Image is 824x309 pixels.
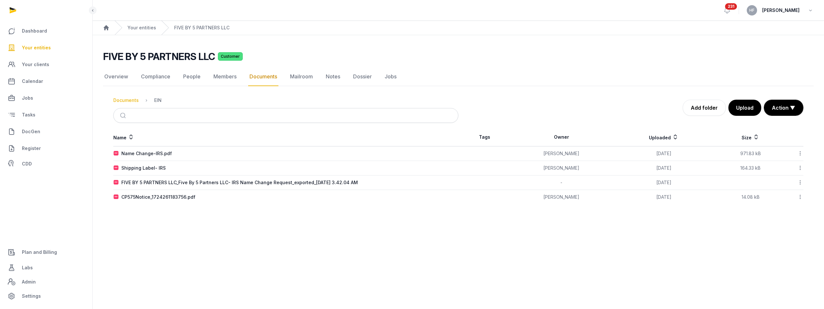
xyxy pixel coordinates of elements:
a: Calendar [5,74,87,89]
nav: Breadcrumb [93,21,824,35]
span: HF [749,8,754,12]
a: Register [5,141,87,156]
div: Name Change-IRS.pdf [121,150,172,157]
a: Documents [248,67,278,86]
div: CP575Notice_1724261183756.pdf [121,194,195,200]
span: Your clients [22,61,49,68]
span: [PERSON_NAME] [762,6,800,14]
td: [PERSON_NAME] [511,146,612,161]
th: Name [113,128,458,146]
a: Overview [103,67,129,86]
span: [DATE] [656,165,671,171]
span: Plan and Billing [22,248,57,256]
span: Tasks [22,111,35,119]
img: pdf.svg [114,180,119,185]
a: Mailroom [289,67,314,86]
a: CDD [5,157,87,170]
a: Settings [5,288,87,304]
a: Add folder [683,100,726,116]
td: 971.83 kB [715,146,785,161]
th: Owner [511,128,612,146]
td: [PERSON_NAME] [511,161,612,175]
th: Size [715,128,785,146]
a: Dashboard [5,23,87,39]
td: 14.08 kB [715,190,785,204]
span: Customer [218,52,243,61]
img: pdf.svg [114,151,119,156]
a: Admin [5,275,87,288]
a: DocGen [5,124,87,139]
a: Jobs [383,67,398,86]
button: Upload [728,100,761,116]
a: Your clients [5,57,87,72]
td: [PERSON_NAME] [511,190,612,204]
div: FIVE BY 5 PARTNERS LLC_Five By 5 Partners LLC- IRS Name Change Request_exported_[DATE] 3.42.04 AM [121,179,358,186]
span: [DATE] [656,194,671,200]
th: Tags [458,128,511,146]
span: Register [22,145,41,152]
a: Notes [324,67,342,86]
span: Calendar [22,77,43,85]
td: - [511,175,612,190]
span: Admin [22,278,36,286]
a: People [182,67,202,86]
a: Labs [5,260,87,275]
a: Plan and Billing [5,244,87,260]
a: Compliance [140,67,172,86]
div: Shipping Label- IRS [121,165,166,171]
a: Your entities [127,25,156,31]
button: Action ▼ [764,100,803,115]
a: FIVE BY 5 PARTNERS LLC [174,25,229,31]
nav: Breadcrumb [113,93,458,108]
span: Jobs [22,94,33,102]
nav: Tabs [103,67,814,86]
a: Dossier [352,67,373,86]
a: Members [212,67,238,86]
span: Dashboard [22,27,47,35]
span: [DATE] [656,151,671,156]
h2: FIVE BY 5 PARTNERS LLC [103,51,215,62]
span: DocGen [22,128,40,135]
a: Your entities [5,40,87,55]
span: [DATE] [656,180,671,185]
a: Jobs [5,90,87,106]
img: pdf.svg [114,165,119,171]
div: Documents [113,97,139,104]
a: Tasks [5,107,87,123]
th: Uploaded [612,128,715,146]
button: HF [747,5,757,15]
span: CDD [22,160,32,168]
span: Your entities [22,44,51,52]
span: Settings [22,292,41,300]
img: pdf.svg [114,194,119,200]
span: Labs [22,264,33,272]
button: Submit [116,108,131,123]
td: 164.33 kB [715,161,785,175]
div: EIN [154,97,162,104]
span: 231 [725,3,737,10]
